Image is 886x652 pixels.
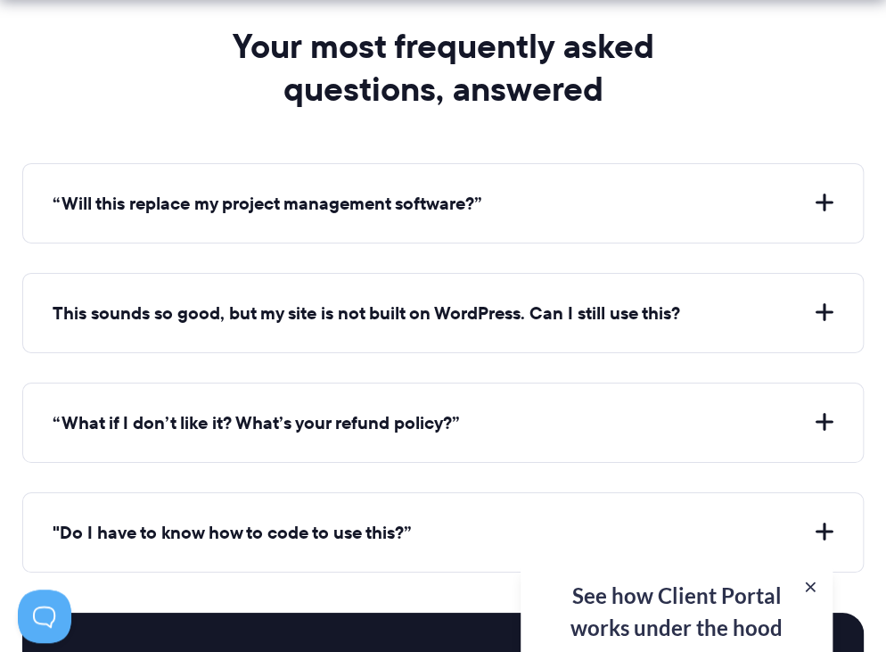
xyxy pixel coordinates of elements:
iframe: Toggle Customer Support [18,590,71,643]
button: “What if I don’t like it? What’s your refund policy?” [53,410,833,435]
h2: Your most frequently asked questions, answered [165,25,721,111]
button: This sounds so good, but my site is not built on WordPress. Can I still use this? [53,301,833,326]
button: "Do I have to know how to code to use this?” [53,520,833,545]
button: “Will this replace my project management software?” [53,191,833,216]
